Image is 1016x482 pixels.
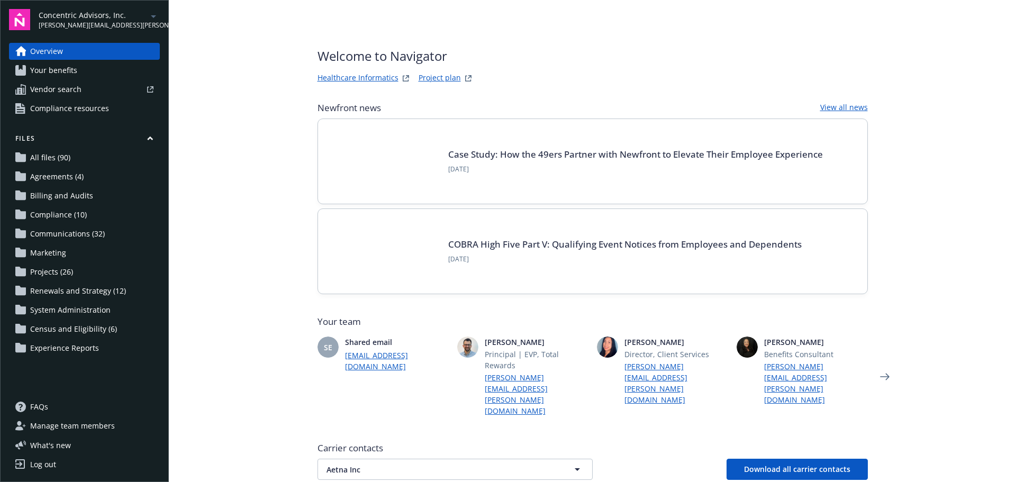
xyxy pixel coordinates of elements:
[764,349,868,360] span: Benefits Consultant
[30,283,126,299] span: Renewals and Strategy (12)
[317,442,868,454] span: Carrier contacts
[30,149,70,166] span: All files (90)
[624,337,728,348] span: [PERSON_NAME]
[457,337,478,358] img: photo
[9,149,160,166] a: All files (90)
[448,148,823,160] a: Case Study: How the 49ers Partner with Newfront to Elevate Their Employee Experience
[876,368,893,385] a: Next
[400,72,412,85] a: springbukWebsite
[39,9,160,30] button: Concentric Advisors, Inc.[PERSON_NAME][EMAIL_ADDRESS][PERSON_NAME][DOMAIN_NAME]arrowDropDown
[9,9,30,30] img: navigator-logo.svg
[345,350,449,372] a: [EMAIL_ADDRESS][DOMAIN_NAME]
[9,321,160,338] a: Census and Eligibility (6)
[462,72,475,85] a: projectPlanWebsite
[820,102,868,114] a: View all news
[485,337,588,348] span: [PERSON_NAME]
[9,62,160,79] a: Your benefits
[30,263,73,280] span: Projects (26)
[9,417,160,434] a: Manage team members
[448,238,802,250] a: COBRA High Five Part V: Qualifying Event Notices from Employees and Dependents
[764,361,868,405] a: [PERSON_NAME][EMAIL_ADDRESS][PERSON_NAME][DOMAIN_NAME]
[30,340,99,357] span: Experience Reports
[30,62,77,79] span: Your benefits
[624,349,728,360] span: Director, Client Services
[448,165,823,174] span: [DATE]
[335,226,436,277] img: BLOG-Card Image - Compliance - COBRA High Five Pt 5 - 09-11-25.jpg
[624,361,728,405] a: [PERSON_NAME][EMAIL_ADDRESS][PERSON_NAME][DOMAIN_NAME]
[30,168,84,185] span: Agreements (4)
[30,321,117,338] span: Census and Eligibility (6)
[9,263,160,280] a: Projects (26)
[9,168,160,185] a: Agreements (4)
[727,459,868,480] button: Download all carrier contacts
[30,81,81,98] span: Vendor search
[30,43,63,60] span: Overview
[30,206,87,223] span: Compliance (10)
[737,337,758,358] img: photo
[9,225,160,242] a: Communications (32)
[30,417,115,434] span: Manage team members
[326,464,547,475] span: Aetna Inc
[9,340,160,357] a: Experience Reports
[419,72,461,85] a: Project plan
[485,372,588,416] a: [PERSON_NAME][EMAIL_ADDRESS][PERSON_NAME][DOMAIN_NAME]
[317,72,398,85] a: Healthcare Informatics
[9,206,160,223] a: Compliance (10)
[744,464,850,474] span: Download all carrier contacts
[9,43,160,60] a: Overview
[147,10,160,22] a: arrowDropDown
[9,398,160,415] a: FAQs
[9,134,160,147] button: Files
[324,342,332,353] span: SE
[335,136,436,187] img: Card Image - INSIGHTS copy.png
[317,459,593,480] button: Aetna Inc
[30,225,105,242] span: Communications (32)
[9,302,160,319] a: System Administration
[9,283,160,299] a: Renewals and Strategy (12)
[30,398,48,415] span: FAQs
[448,254,802,264] span: [DATE]
[30,456,56,473] div: Log out
[9,244,160,261] a: Marketing
[30,100,109,117] span: Compliance resources
[30,302,111,319] span: System Administration
[30,244,66,261] span: Marketing
[30,187,93,204] span: Billing and Audits
[345,337,449,348] span: Shared email
[9,440,88,451] button: What's new
[317,47,475,66] span: Welcome to Navigator
[9,100,160,117] a: Compliance resources
[39,10,147,21] span: Concentric Advisors, Inc.
[317,102,381,114] span: Newfront news
[9,187,160,204] a: Billing and Audits
[9,81,160,98] a: Vendor search
[485,349,588,371] span: Principal | EVP, Total Rewards
[39,21,147,30] span: [PERSON_NAME][EMAIL_ADDRESS][PERSON_NAME][DOMAIN_NAME]
[317,315,868,328] span: Your team
[30,440,71,451] span: What ' s new
[597,337,618,358] img: photo
[764,337,868,348] span: [PERSON_NAME]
